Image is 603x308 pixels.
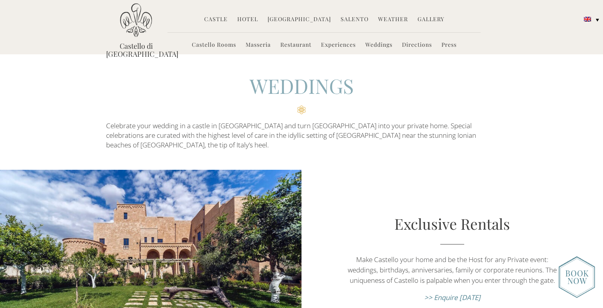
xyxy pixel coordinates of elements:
[341,15,368,24] a: Salento
[347,254,558,286] p: Make Castello your home and be the Host for any Private event: weddings, birthdays, anniversaries...
[246,41,271,50] a: Masseria
[268,15,331,24] a: [GEOGRAPHIC_DATA]
[365,41,392,50] a: Weddings
[106,72,497,114] h2: WEDDINGS
[204,15,228,24] a: Castle
[424,293,481,302] a: >> Enquire [DATE]
[321,41,356,50] a: Experiences
[559,256,595,298] img: enquire_today_weddings_page.png
[584,17,591,22] img: English
[280,41,311,50] a: Restaurant
[441,41,457,50] a: Press
[378,15,408,24] a: Weather
[559,256,595,298] img: new-booknow.png
[394,214,510,233] a: Exclusive Rentals
[120,3,152,37] img: Castello di Ugento
[106,42,166,58] a: Castello di [GEOGRAPHIC_DATA]
[418,15,444,24] a: Gallery
[237,15,258,24] a: Hotel
[192,41,236,50] a: Castello Rooms
[402,41,432,50] a: Directions
[106,121,497,150] p: Celebrate your wedding in a castle in [GEOGRAPHIC_DATA] and turn [GEOGRAPHIC_DATA] into your priv...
